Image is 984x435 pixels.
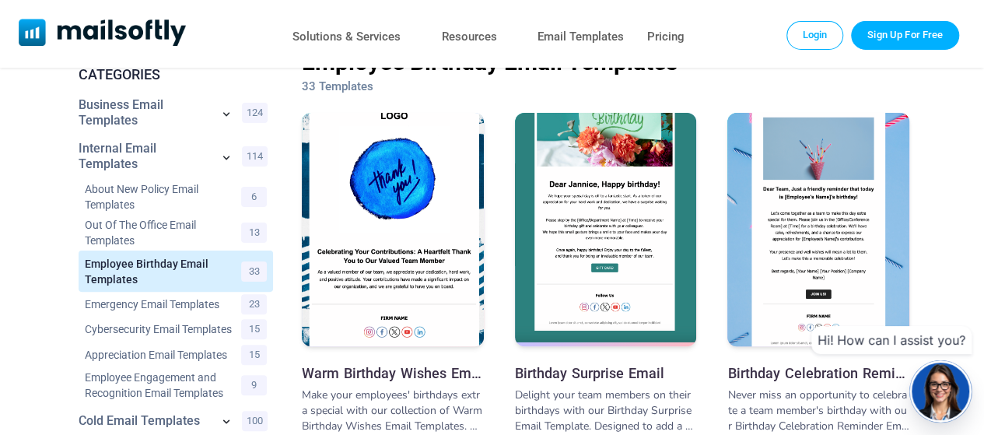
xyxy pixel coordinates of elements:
[727,82,909,376] img: Birthday Celebration Reminder Email
[727,388,909,434] div: Never miss an opportunity to celebrate a team member's birthday with our Birthday Celebration Rem...
[66,65,273,85] div: CATEGORIES
[515,365,697,381] a: Birthday Surprise Email
[515,113,697,350] a: Birthday Surprise Email
[219,413,234,432] a: Show subcategories for Cold Email Templates
[85,181,233,212] a: Category
[85,217,233,248] a: Category
[85,370,233,401] a: Category
[647,26,685,48] a: Pricing
[442,26,497,48] a: Resources
[79,413,211,429] a: Category
[219,149,234,168] a: Show subcategories for Internal Email Templates
[302,365,484,381] a: Warm Birthday Wishes Email
[85,256,233,287] a: Category
[85,347,233,363] a: Category
[515,61,697,342] img: Birthday Surprise Email
[811,326,972,354] div: Hi! How can I assist you?
[727,365,909,381] a: Birthday Celebration Reminder Email
[727,113,909,350] a: Birthday Celebration Reminder Email
[85,296,233,312] a: Category
[79,141,211,172] a: Category
[19,19,186,46] img: Mailsoftly Logo
[19,19,186,49] a: Mailsoftly
[515,388,697,434] div: Delight your team members on their birthdays with our Birthday Surprise Email Template. Designed ...
[302,79,373,93] span: 33 Templates
[909,363,972,420] img: agent
[302,94,484,364] img: Warm Birthday Wishes Email
[219,106,234,125] a: Show subcategories for Business Email Templates
[85,321,233,337] a: Category
[292,26,401,48] a: Solutions & Services
[302,388,484,434] div: Make your employees' birthdays extra special with our collection of Warm Birthday Wishes Email Te...
[79,97,211,128] a: Category
[538,26,624,48] a: Email Templates
[302,113,484,350] a: Warm Birthday Wishes Email
[786,21,844,49] a: Login
[851,21,959,49] a: Trial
